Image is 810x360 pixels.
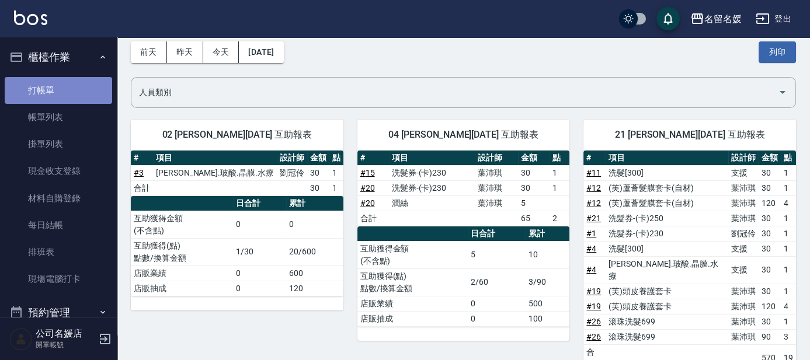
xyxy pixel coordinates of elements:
[586,214,601,223] a: #21
[131,265,233,281] td: 店販業績
[389,195,475,211] td: 潤絲
[606,226,728,241] td: 洗髮券-(卡)230
[606,211,728,226] td: 洗髮券-(卡)250
[526,241,570,268] td: 10
[686,7,746,31] button: 名留名媛
[36,328,95,340] h5: 公司名媛店
[606,299,728,314] td: (芙)頭皮養護套卡
[759,211,781,226] td: 30
[357,296,468,311] td: 店販業績
[728,211,759,226] td: 葉沛琪
[759,256,781,284] td: 30
[329,151,343,166] th: 點
[781,241,796,256] td: 1
[357,268,468,296] td: 互助獲得(點) 點數/換算金額
[606,151,728,166] th: 項目
[606,180,728,195] td: (芙)蘆薈髮膜套卡(自材)
[728,256,759,284] td: 支援
[518,211,550,226] td: 65
[759,41,796,63] button: 列印
[233,281,286,296] td: 0
[586,168,601,177] a: #11
[307,180,329,195] td: 30
[277,151,307,166] th: 設計師
[606,241,728,256] td: 洗髮[300]
[153,151,277,166] th: 項目
[233,211,286,238] td: 0
[360,168,375,177] a: #15
[286,196,343,211] th: 累計
[286,265,343,281] td: 600
[131,151,153,166] th: #
[468,226,526,242] th: 日合計
[307,151,329,166] th: 金額
[5,77,112,104] a: 打帳單
[389,151,475,166] th: 項目
[606,256,728,284] td: [PERSON_NAME].玻酸.晶膜.水療
[728,180,759,195] td: 葉沛琪
[286,238,343,265] td: 20/600
[781,314,796,329] td: 1
[586,229,596,238] a: #1
[759,151,781,166] th: 金額
[597,129,782,141] span: 21 [PERSON_NAME][DATE] 互助報表
[518,151,550,166] th: 金額
[759,241,781,256] td: 30
[518,165,550,180] td: 30
[14,11,47,25] img: Logo
[167,41,203,63] button: 昨天
[550,180,569,195] td: 1
[233,196,286,211] th: 日合計
[518,180,550,195] td: 30
[586,198,601,208] a: #12
[233,265,286,281] td: 0
[329,165,343,180] td: 1
[145,129,329,141] span: 02 [PERSON_NAME][DATE] 互助報表
[586,332,601,341] a: #26
[131,211,233,238] td: 互助獲得金額 (不含點)
[360,198,375,208] a: #20
[606,165,728,180] td: 洗髮[300]
[468,311,526,326] td: 0
[153,165,277,180] td: [PERSON_NAME].玻酸.晶膜.水療
[357,226,570,327] table: a dense table
[728,329,759,344] td: 葉沛琪
[329,180,343,195] td: 1
[134,168,144,177] a: #3
[781,211,796,226] td: 1
[389,180,475,195] td: 洗髮券-(卡)230
[728,299,759,314] td: 葉沛琪
[131,180,153,195] td: 合計
[550,211,569,226] td: 2
[475,151,518,166] th: 設計師
[751,8,796,30] button: 登出
[781,329,796,344] td: 3
[759,314,781,329] td: 30
[550,165,569,180] td: 1
[307,165,329,180] td: 30
[773,83,792,102] button: Open
[606,195,728,211] td: (芙)蘆薈髮膜套卡(自材)
[586,317,601,326] a: #26
[360,183,375,193] a: #20
[759,180,781,195] td: 30
[131,151,343,196] table: a dense table
[781,151,796,166] th: 點
[759,284,781,299] td: 30
[286,281,343,296] td: 120
[475,180,518,195] td: 葉沛琪
[475,165,518,180] td: 葉沛琪
[586,302,601,311] a: #19
[5,131,112,158] a: 掛單列表
[131,238,233,265] td: 互助獲得(點) 點數/換算金額
[526,296,570,311] td: 500
[759,195,781,211] td: 120
[5,265,112,292] a: 現場電腦打卡
[5,185,112,212] a: 材料自購登錄
[606,329,728,344] td: 滾珠洗髮699
[468,296,526,311] td: 0
[728,165,759,180] td: 支援
[586,183,601,193] a: #12
[357,211,389,226] td: 合計
[357,151,389,166] th: #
